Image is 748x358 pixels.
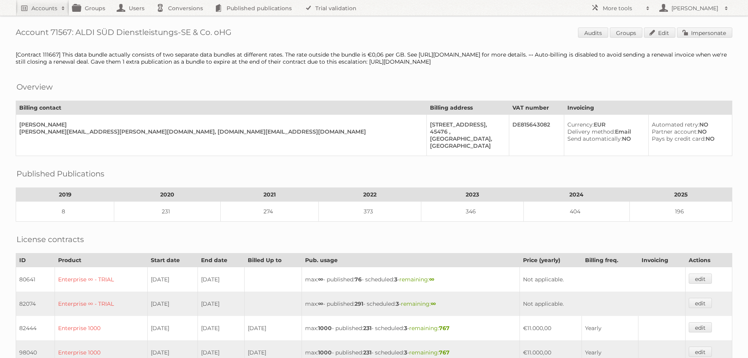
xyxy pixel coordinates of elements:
[302,253,519,267] th: Pub. usage
[16,267,55,292] td: 80641
[519,292,685,316] td: Not applicable.
[421,202,524,222] td: 346
[16,81,53,93] h2: Overview
[523,202,630,222] td: 404
[394,276,397,283] strong: 3
[198,292,245,316] td: [DATE]
[16,51,732,65] div: [Contract 111667] This data bundle actually consists of two separate data bundles at different ra...
[302,292,519,316] td: max: - published: - scheduled: -
[519,316,582,340] td: €11.000,00
[430,128,503,135] div: 45476 ,
[652,135,706,142] span: Pays by credit card:
[363,349,371,356] strong: 231
[363,325,371,332] strong: 231
[198,316,245,340] td: [DATE]
[16,292,55,316] td: 82074
[582,316,638,340] td: Yearly
[567,128,615,135] span: Delivery method:
[567,135,622,142] span: Send automatically:
[638,253,686,267] th: Invoicing
[669,4,721,12] h2: [PERSON_NAME]
[16,233,84,245] h2: License contracts
[404,349,407,356] strong: 3
[221,188,319,202] th: 2021
[319,202,421,222] td: 373
[396,300,399,307] strong: 3
[19,128,420,135] div: [PERSON_NAME][EMAIL_ADDRESS][PERSON_NAME][DOMAIN_NAME], [DOMAIN_NAME][EMAIL_ADDRESS][DOMAIN_NAME]
[221,202,319,222] td: 274
[302,267,519,292] td: max: - published: - scheduled: -
[31,4,57,12] h2: Accounts
[16,316,55,340] td: 82444
[16,168,104,180] h2: Published Publications
[426,101,509,115] th: Billing address
[523,188,630,202] th: 2024
[686,253,732,267] th: Actions
[652,121,726,128] div: NO
[519,267,685,292] td: Not applicable.
[689,274,712,284] a: edit
[652,128,698,135] span: Partner account:
[16,253,55,267] th: ID
[245,253,302,267] th: Billed Up to
[652,121,699,128] span: Automated retry:
[582,253,638,267] th: Billing freq.
[147,292,198,316] td: [DATE]
[198,253,245,267] th: End date
[245,316,302,340] td: [DATE]
[630,188,732,202] th: 2025
[689,347,712,357] a: edit
[147,253,198,267] th: Start date
[689,298,712,308] a: edit
[399,276,434,283] span: remaining:
[439,349,450,356] strong: 767
[16,188,114,202] th: 2019
[16,202,114,222] td: 8
[16,28,732,39] h1: Account 71567: ALDI SÜD Dienstleistungs-SE & Co. oHG
[430,142,503,149] div: [GEOGRAPHIC_DATA]
[578,28,608,38] a: Audits
[431,300,436,307] strong: ∞
[147,267,198,292] td: [DATE]
[567,128,642,135] div: Email
[55,253,147,267] th: Product
[630,202,732,222] td: 196
[567,121,642,128] div: EUR
[652,135,726,142] div: NO
[319,188,421,202] th: 2022
[355,276,362,283] strong: 76
[302,316,519,340] td: max: - published: - scheduled: -
[430,121,503,128] div: [STREET_ADDRESS],
[409,325,450,332] span: remaining:
[114,202,221,222] td: 231
[564,101,732,115] th: Invoicing
[147,316,198,340] td: [DATE]
[610,28,642,38] a: Groups
[509,115,564,156] td: DE815643082
[55,316,147,340] td: Enterprise 1000
[114,188,221,202] th: 2020
[519,253,582,267] th: Price (yearly)
[198,267,245,292] td: [DATE]
[55,267,147,292] td: Enterprise ∞ - TRIAL
[401,300,436,307] span: remaining:
[55,292,147,316] td: Enterprise ∞ - TRIAL
[404,325,407,332] strong: 3
[355,300,363,307] strong: 291
[409,349,450,356] span: remaining:
[689,322,712,332] a: edit
[318,349,332,356] strong: 1000
[644,28,675,38] a: Edit
[430,135,503,142] div: [GEOGRAPHIC_DATA],
[677,28,732,38] a: Impersonate
[567,135,642,142] div: NO
[509,101,564,115] th: VAT number
[439,325,450,332] strong: 767
[16,101,427,115] th: Billing contact
[318,325,332,332] strong: 1000
[421,188,524,202] th: 2023
[318,276,323,283] strong: ∞
[652,128,726,135] div: NO
[567,121,594,128] span: Currency:
[603,4,642,12] h2: More tools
